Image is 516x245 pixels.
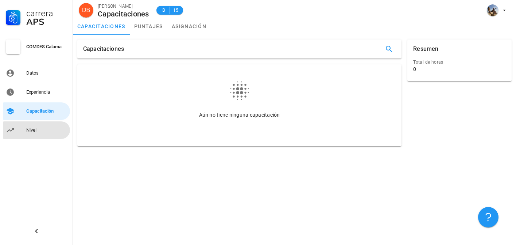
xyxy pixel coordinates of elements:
[26,9,67,18] div: Carrera
[82,3,90,18] span: DB
[26,18,67,26] div: APS
[161,7,167,14] span: B
[487,4,498,16] div: avatar
[73,18,130,35] a: capacitaciones
[3,64,70,82] a: Datos
[3,121,70,139] a: Nivel
[413,39,438,59] div: Resumen
[26,127,67,133] div: Nivel
[26,108,67,114] div: Capacitación
[98,10,149,18] div: Capacitaciones
[3,102,70,120] a: Capacitación
[26,44,67,50] div: COMDES Calama
[79,3,93,18] div: avatar
[26,70,67,76] div: Datos
[413,59,506,66] div: Total de horas
[88,102,391,127] div: Aún no tiene ninguna capacitación
[3,83,70,101] a: Experiencia
[26,89,67,95] div: Experiencia
[98,3,149,10] div: [PERSON_NAME]
[173,7,179,14] span: 15
[167,18,211,35] a: asignación
[130,18,167,35] a: puntajes
[83,39,124,59] div: Capacitaciones
[413,66,416,72] div: 0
